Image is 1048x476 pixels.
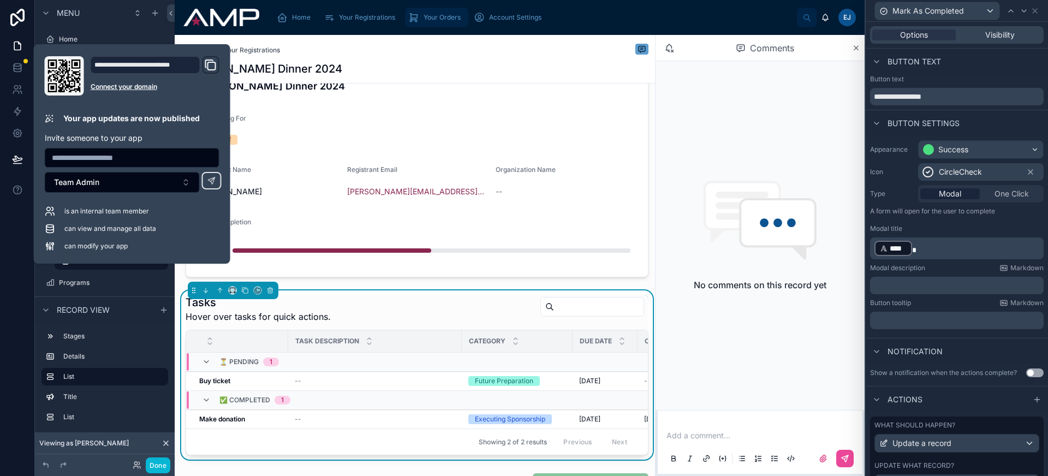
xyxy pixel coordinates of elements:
[870,264,925,272] label: Modal description
[63,413,164,421] label: List
[41,31,168,48] a: Home
[918,140,1044,159] button: Success
[199,415,245,423] strong: Make donation
[64,224,156,233] span: can view and manage all data
[694,278,826,291] h2: No comments on this record yet
[750,41,794,55] span: Comments
[292,13,311,22] span: Home
[888,346,943,357] span: Notification
[91,56,219,96] div: Domain and Custom Link
[199,46,280,55] span: Back to Your Registrations
[892,438,951,449] span: Update a record
[339,13,395,22] span: Your Registrations
[64,207,149,216] span: is an internal team member
[938,144,968,155] div: Success
[63,392,164,401] label: Title
[270,358,272,366] div: 1
[91,82,219,91] a: Connect your domain
[57,305,110,316] span: Record view
[874,421,955,430] label: What should happen?
[45,172,200,193] button: Select Button
[63,372,159,381] label: List
[579,377,600,385] span: [DATE]
[939,166,982,177] span: CircleCheck
[63,332,164,341] label: Stages
[870,168,914,176] label: Icon
[888,394,922,405] span: Actions
[479,438,547,447] span: Showing 2 of 2 results
[63,113,200,124] p: Your app updates are now published
[870,312,1044,329] div: scrollable content
[888,118,960,129] span: Button settings
[35,323,175,437] div: scrollable content
[999,299,1044,307] a: Markdown
[900,29,928,40] span: Options
[186,295,331,310] h1: Tasks
[469,337,505,346] span: Category
[644,377,651,385] span: --
[186,61,342,76] h1: [PERSON_NAME] Dinner 2024
[405,8,468,27] a: Your Orders
[273,8,318,27] a: Home
[199,377,230,385] strong: Buy ticket
[870,145,914,154] label: Appearance
[1010,264,1044,272] span: Markdown
[183,9,259,26] img: App logo
[870,189,914,198] label: Type
[186,310,331,323] span: Hover over tasks for quick actions.
[146,457,170,473] button: Done
[295,337,359,346] span: Task Description
[874,461,954,470] label: Update what record?
[580,337,612,346] span: Due Date
[54,177,99,188] span: Team Admin
[320,8,403,27] a: Your Registrations
[63,352,164,361] label: Details
[39,439,129,448] span: Viewing as [PERSON_NAME]
[57,8,80,19] span: Menu
[870,237,1044,259] div: scrollable content
[874,2,1000,20] button: Mark As Completed
[219,358,259,366] span: ⏳ Pending
[59,278,166,287] label: Programs
[1010,299,1044,307] span: Markdown
[475,414,545,424] div: Executing Sponsorship
[471,8,549,27] a: Account Settings
[475,376,533,386] div: Future Preparation
[999,264,1044,272] a: Markdown
[424,13,461,22] span: Your Orders
[870,75,904,84] label: Button text
[41,274,168,291] a: Programs
[870,299,911,307] label: Button tooltip
[64,242,128,251] span: can modify your app
[295,377,301,385] span: --
[870,277,1044,294] div: scrollable content
[219,396,270,404] span: ✅ Completed
[995,188,1029,199] span: One Click
[645,337,704,346] span: Completed Date
[489,13,541,22] span: Account Settings
[870,207,1044,220] p: A form will open for the user to complete
[985,29,1015,40] span: Visibility
[644,415,683,424] span: [DATE] 16:47
[870,368,1017,377] div: Show a notification when the actions complete?
[59,35,166,44] label: Home
[268,5,797,29] div: scrollable content
[843,13,851,22] span: EJ
[186,46,280,55] a: Back to Your Registrations
[295,415,301,424] span: --
[892,5,964,16] span: Mark As Completed
[579,415,600,424] span: [DATE]
[888,56,941,67] span: Button text
[939,188,961,199] span: Modal
[874,434,1039,453] button: Update a record
[870,224,902,233] label: Modal title
[281,396,284,404] div: 1
[45,133,219,144] p: Invite someone to your app
[41,296,168,313] a: Events & Projects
